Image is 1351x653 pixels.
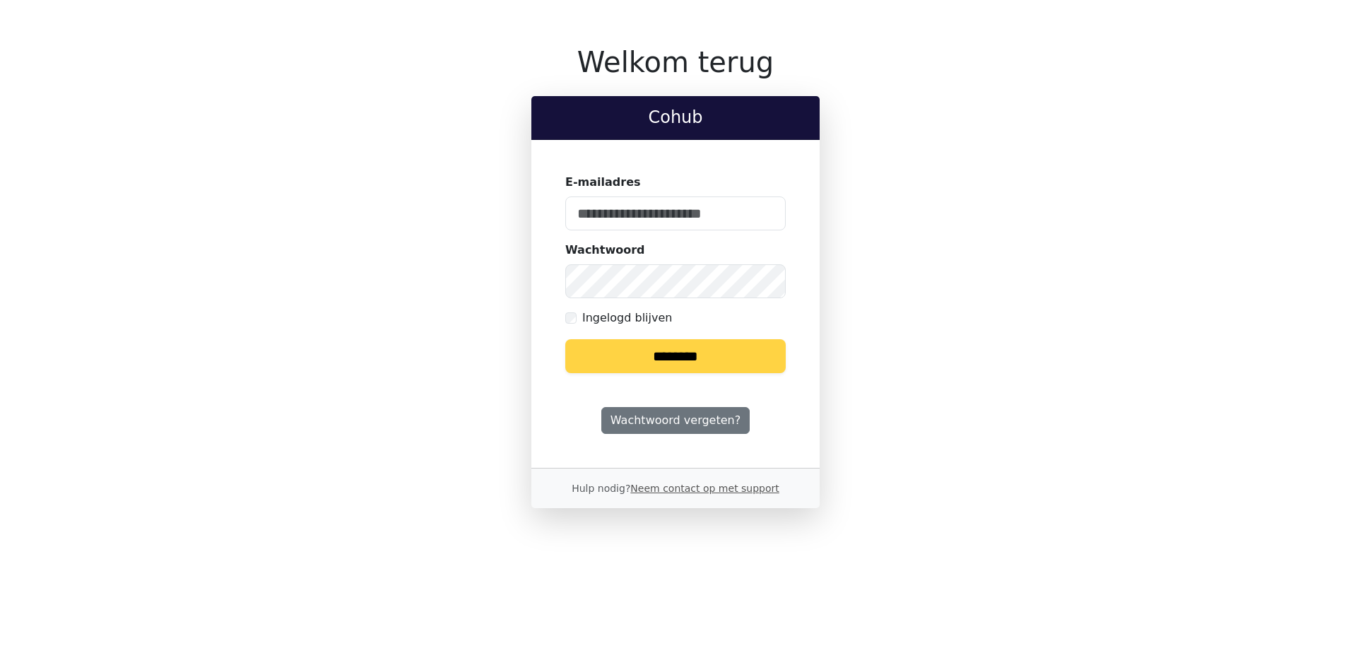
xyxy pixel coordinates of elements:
a: Wachtwoord vergeten? [601,407,750,434]
label: E-mailadres [565,174,641,191]
label: Wachtwoord [565,242,645,259]
label: Ingelogd blijven [582,310,672,326]
h1: Welkom terug [531,45,820,79]
small: Hulp nodig? [572,483,779,494]
a: Neem contact op met support [630,483,779,494]
h2: Cohub [543,107,808,128]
